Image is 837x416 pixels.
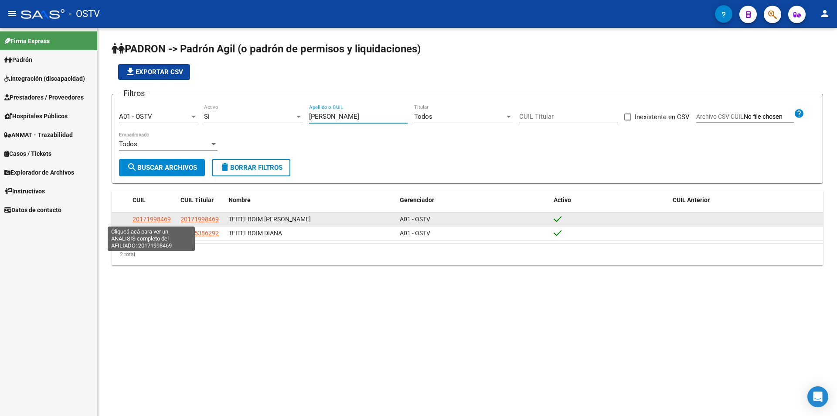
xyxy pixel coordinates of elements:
span: Exportar CSV [125,68,183,76]
span: Firma Express [4,36,50,46]
datatable-header-cell: CUIL Anterior [669,191,823,210]
span: Todos [414,113,432,120]
div: Open Intercom Messenger [807,386,828,407]
span: A01 - OSTV [400,216,430,223]
datatable-header-cell: Nombre [225,191,396,210]
mat-icon: menu [7,8,17,19]
button: Exportar CSV [118,64,190,80]
span: CUIL [133,196,146,203]
span: Hospitales Públicos [4,111,68,121]
datatable-header-cell: CUIL Titular [177,191,225,210]
span: Instructivos [4,186,45,196]
div: 2 total [112,244,823,265]
datatable-header-cell: CUIL [129,191,177,210]
span: Inexistente en CSV [635,112,690,122]
mat-icon: file_download [125,66,136,77]
span: TEITELBOIM [PERSON_NAME] [228,216,311,223]
span: PADRON -> Padrón Agil (o padrón de permisos y liquidaciones) [112,43,421,55]
span: A01 - OSTV [400,230,430,237]
span: Gerenciador [400,196,434,203]
datatable-header-cell: Activo [550,191,669,210]
span: CUIL Titular [180,196,214,203]
span: ANMAT - Trazabilidad [4,130,73,140]
span: Datos de contacto [4,205,61,215]
h3: Filtros [119,87,149,100]
span: Buscar Archivos [127,164,197,172]
span: Prestadores / Proveedores [4,93,84,102]
mat-icon: search [127,162,137,172]
span: Borrar Filtros [220,164,282,172]
mat-icon: delete [220,162,230,172]
span: 27205386292 [180,230,219,237]
span: Todos [119,140,137,148]
span: 20171998469 [133,216,171,223]
span: Activo [554,196,571,203]
mat-icon: person [820,8,830,19]
input: Archivo CSV CUIL [744,113,794,121]
span: Padrón [4,55,32,65]
button: Borrar Filtros [212,159,290,176]
span: A01 - OSTV [119,113,152,120]
span: CUIL Anterior [673,196,710,203]
span: 20171998469 [180,216,219,223]
mat-icon: help [794,108,804,119]
span: - OSTV [69,4,100,24]
span: Explorador de Archivos [4,168,74,177]
datatable-header-cell: Gerenciador [396,191,550,210]
button: Buscar Archivos [119,159,205,176]
span: 27205386292 [133,230,171,237]
span: Nombre [228,196,251,203]
span: Si [204,113,210,120]
span: Integración (discapacidad) [4,74,85,83]
span: Casos / Tickets [4,149,51,158]
span: Archivo CSV CUIL [696,113,744,120]
span: TEITELBOIM DIANA [228,230,282,237]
